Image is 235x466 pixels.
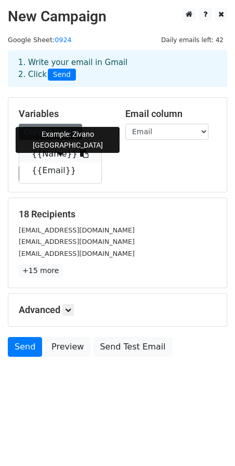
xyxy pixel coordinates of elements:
iframe: Chat Widget [183,416,235,466]
div: 1. Write your email in Gmail 2. Click [10,57,225,81]
small: Google Sheet: [8,36,72,44]
h5: 18 Recipients [19,209,216,220]
div: 聊天小组件 [183,416,235,466]
h5: Email column [125,108,216,120]
a: Daily emails left: 42 [158,36,227,44]
small: [EMAIL_ADDRESS][DOMAIN_NAME] [19,226,135,234]
span: Daily emails left: 42 [158,34,227,46]
small: [EMAIL_ADDRESS][DOMAIN_NAME] [19,238,135,245]
a: Send Test Email [93,337,172,357]
h5: Advanced [19,304,216,316]
a: 0924 [55,36,71,44]
a: +15 more [19,264,62,277]
div: Example: Zivano [GEOGRAPHIC_DATA] [16,127,120,153]
a: {{Email}} [19,162,101,179]
small: [EMAIL_ADDRESS][DOMAIN_NAME] [19,250,135,257]
h5: Variables [19,108,110,120]
h2: New Campaign [8,8,227,25]
span: Send [48,69,76,81]
a: Preview [45,337,90,357]
a: Send [8,337,42,357]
